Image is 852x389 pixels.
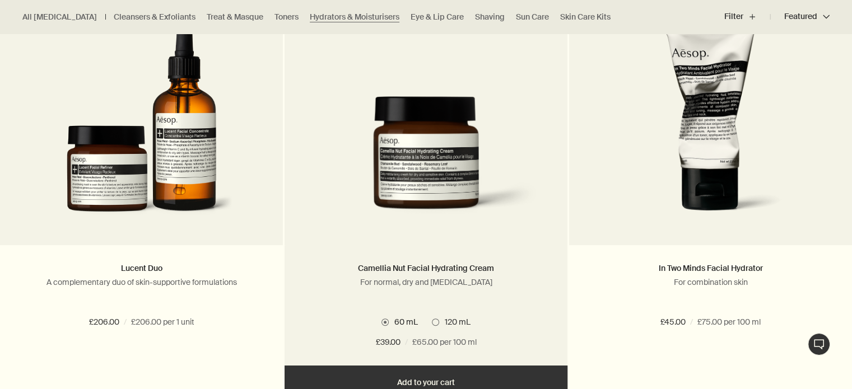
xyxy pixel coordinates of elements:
[121,263,162,273] a: Lucent Duo
[389,317,418,327] span: 60 mL
[609,21,812,228] img: In Two Minds Facial Hydrator in 60ml tube
[660,316,686,329] span: £45.00
[358,263,494,273] a: Camellia Nut Facial Hydrating Cream
[586,277,835,287] p: For combination skin
[770,3,830,30] button: Featured
[411,12,464,22] a: Eye & Lip Care
[50,21,233,228] img: Lucent Facial Refiner 60mL and Lucent Facial Concentrate 100mL
[697,316,761,329] span: £75.00 per 100 ml
[405,336,408,349] span: /
[124,316,127,329] span: /
[285,21,567,245] a: Camellia Nut Facial Hydrating Cream in amber glass jar
[560,12,611,22] a: Skin Care Kits
[724,3,770,30] button: Filter
[114,12,195,22] a: Cleansers & Exfoliants
[808,333,830,355] button: Live Assistance
[207,12,263,22] a: Treat & Masque
[310,12,399,22] a: Hydrators & Moisturisers
[301,277,551,287] p: For normal, dry and [MEDICAL_DATA]
[301,96,551,228] img: Camellia Nut Facial Hydrating Cream in amber glass jar
[131,316,194,329] span: £206.00 per 1 unit
[439,317,471,327] span: 120 mL
[17,277,266,287] p: A complementary duo of skin-supportive formulations
[89,316,119,329] span: £206.00
[22,12,97,22] a: All [MEDICAL_DATA]
[690,316,693,329] span: /
[475,12,505,22] a: Shaving
[376,336,401,349] span: £39.00
[659,263,763,273] a: In Two Minds Facial Hydrator
[516,12,549,22] a: Sun Care
[412,336,477,349] span: £65.00 per 100 ml
[569,21,852,245] a: In Two Minds Facial Hydrator in 60ml tube
[274,12,299,22] a: Toners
